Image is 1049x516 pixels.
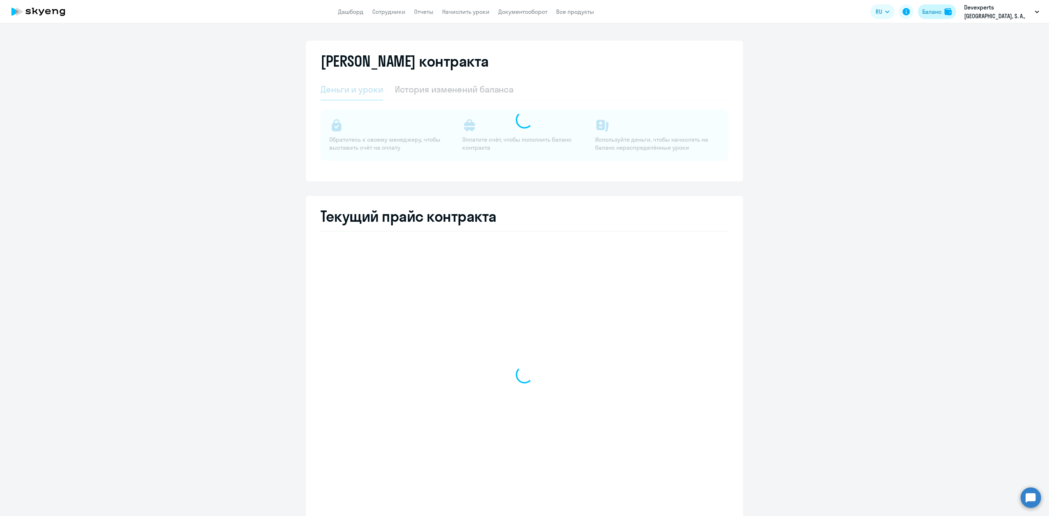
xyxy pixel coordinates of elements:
span: RU [876,7,882,16]
div: Баланс [922,7,942,16]
a: Отчеты [414,8,433,15]
button: Балансbalance [918,4,956,19]
button: Devexperts [GEOGRAPHIC_DATA], S. A., #183831 [960,3,1043,20]
a: Сотрудники [372,8,405,15]
a: Дашборд [338,8,364,15]
a: Начислить уроки [442,8,490,15]
img: balance [944,8,952,15]
button: RU [871,4,895,19]
h2: [PERSON_NAME] контракта [321,52,489,70]
a: Все продукты [556,8,594,15]
p: Devexperts [GEOGRAPHIC_DATA], S. A., #183831 [964,3,1032,20]
h2: Текущий прайс контракта [321,208,728,225]
a: Документооборот [498,8,547,15]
